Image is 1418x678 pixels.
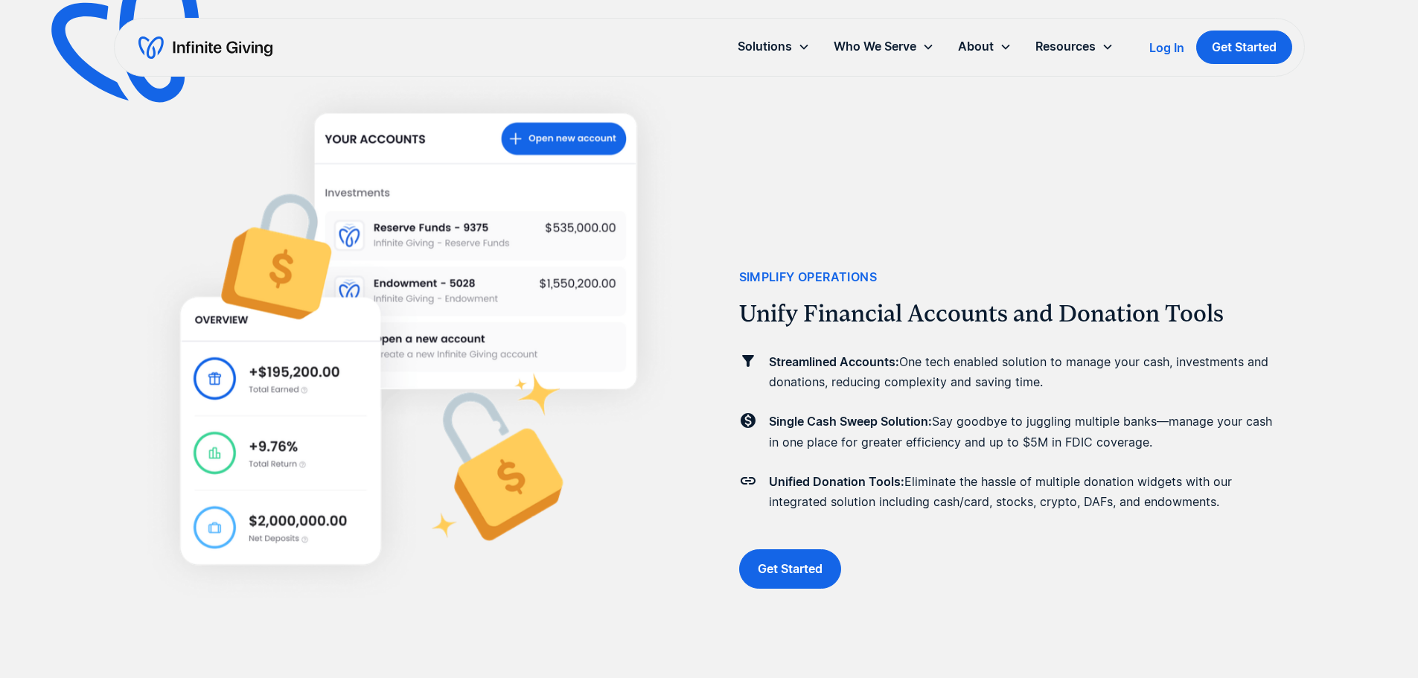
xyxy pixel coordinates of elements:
p: One tech enabled solution to manage your cash, investments and donations, reducing complexity and... [769,352,1281,392]
strong: Single Cash Sweep Solution: [769,414,932,429]
div: About [946,31,1023,63]
strong: Unified Donation Tools: [769,474,904,489]
h2: Unify Financial Accounts and Donation Tools [739,300,1224,328]
div: simplify operations [739,267,878,287]
a: Get Started [1196,31,1292,64]
strong: Streamlined Accounts: [769,354,899,369]
div: Solutions [726,31,822,63]
div: Log In [1149,42,1184,54]
a: home [138,36,272,60]
a: Log In [1149,39,1184,57]
p: Eliminate the hassle of multiple donation widgets with our integrated solution including cash/car... [769,472,1281,512]
p: Say goodbye to juggling multiple banks—manage your cash in one place for greater efficiency and u... [769,412,1281,452]
div: About [958,36,994,57]
div: Resources [1035,36,1096,57]
div: Resources [1023,31,1125,63]
div: Who We Serve [834,36,916,57]
div: Who We Serve [822,31,946,63]
a: Get Started [739,549,841,589]
div: Solutions [738,36,792,57]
